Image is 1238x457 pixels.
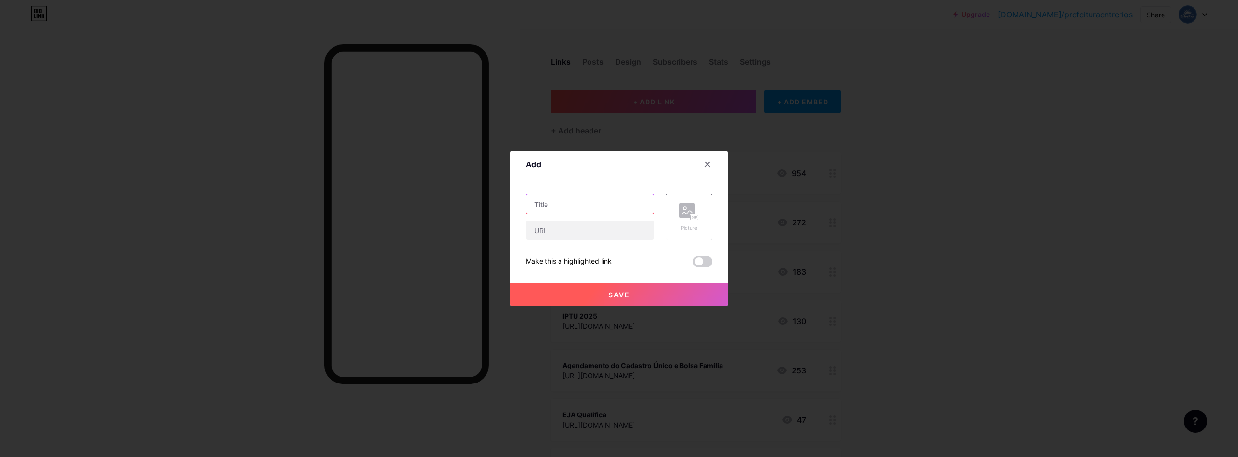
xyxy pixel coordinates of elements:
[510,283,728,306] button: Save
[526,256,612,267] div: Make this a highlighted link
[526,194,654,214] input: Title
[679,224,699,232] div: Picture
[608,291,630,299] span: Save
[526,221,654,240] input: URL
[526,159,541,170] div: Add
